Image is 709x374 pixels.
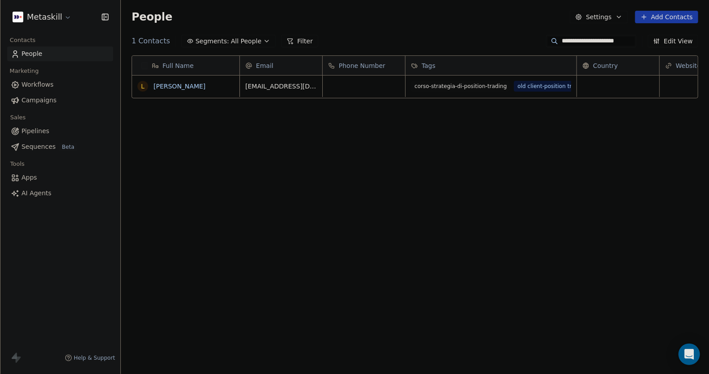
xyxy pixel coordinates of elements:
[132,56,239,75] div: Full Name
[132,36,170,46] span: 1 Contacts
[196,37,229,46] span: Segments:
[676,61,701,70] span: Website
[281,35,318,47] button: Filter
[245,82,317,91] span: [EMAIL_ADDRESS][DOMAIN_NAME]
[6,34,39,47] span: Contacts
[6,111,30,124] span: Sales
[570,11,628,23] button: Settings
[141,82,145,91] div: L
[514,81,590,92] span: old client-position trading
[21,126,49,136] span: Pipelines
[635,11,698,23] button: Add Contacts
[74,354,115,361] span: Help & Support
[7,170,113,185] a: Apps
[648,35,698,47] button: Edit View
[7,186,113,201] a: AI Agents
[240,56,322,75] div: Email
[406,56,577,75] div: Tags
[13,12,23,22] img: AVATAR%20METASKILL%20-%20Colori%20Positivo.png
[162,61,194,70] span: Full Name
[27,11,62,23] span: Metaskill
[7,124,113,139] a: Pipelines
[7,139,113,154] a: SequencesBeta
[7,93,113,108] a: Campaigns
[21,173,37,182] span: Apps
[256,61,273,70] span: Email
[154,83,205,90] a: [PERSON_NAME]
[21,80,54,89] span: Workflows
[21,189,51,198] span: AI Agents
[132,76,240,364] div: grid
[59,143,77,151] span: Beta
[422,61,436,70] span: Tags
[679,344,700,365] div: Open Intercom Messenger
[339,61,385,70] span: Phone Number
[593,61,618,70] span: Country
[7,77,113,92] a: Workflows
[323,56,405,75] div: Phone Number
[577,56,659,75] div: Country
[6,157,28,171] span: Tools
[231,37,261,46] span: All People
[411,81,510,92] span: corso-strategia-di-position-trading
[6,64,43,78] span: Marketing
[21,49,43,59] span: People
[21,142,56,151] span: Sequences
[65,354,115,361] a: Help & Support
[11,9,73,25] button: Metaskill
[7,46,113,61] a: People
[132,10,172,24] span: People
[21,96,56,105] span: Campaigns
